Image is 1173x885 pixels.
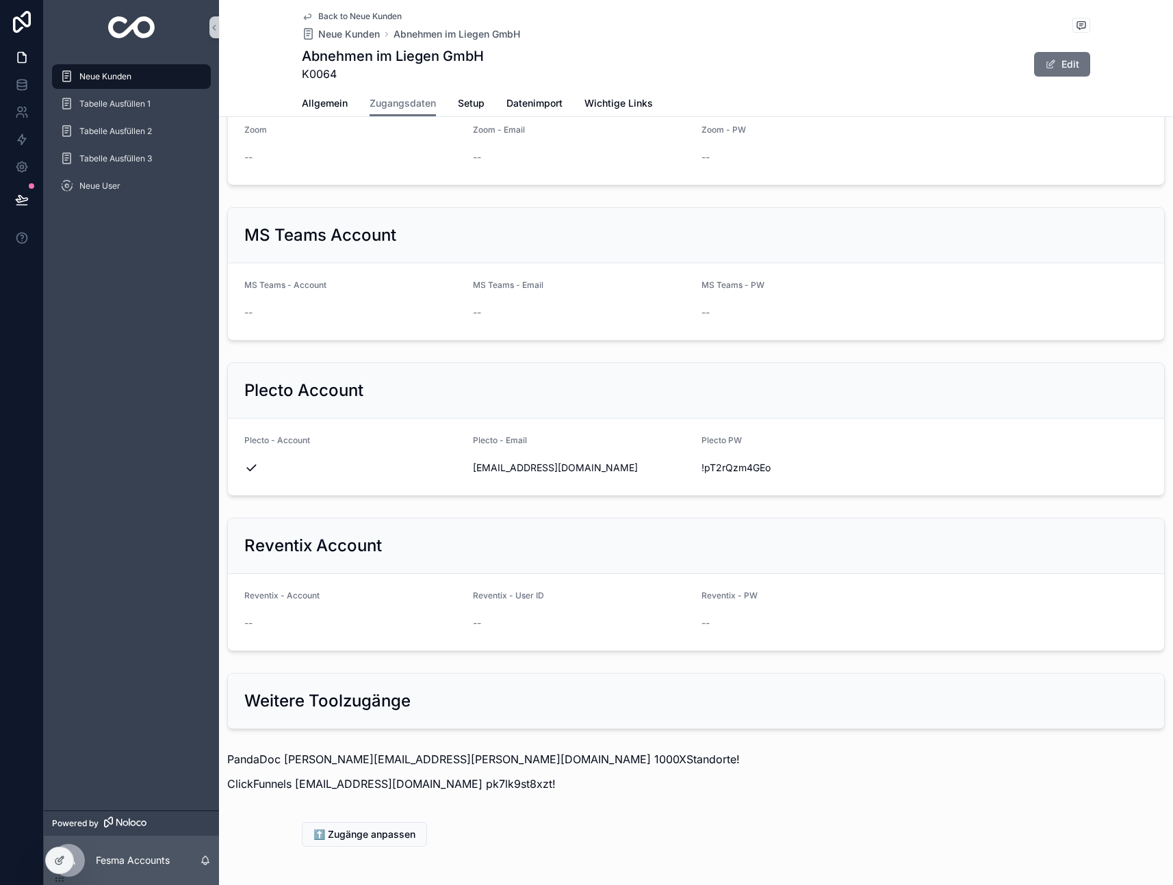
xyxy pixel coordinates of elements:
a: Abnehmen im Liegen GmbH [394,27,520,41]
span: !pT2rQzm4GEo [701,461,919,475]
span: -- [244,150,253,164]
p: PandaDoc [PERSON_NAME][EMAIL_ADDRESS][PERSON_NAME][DOMAIN_NAME] 1000XStandorte! [227,751,1165,767]
a: Neue User [52,174,211,198]
span: Powered by [52,818,99,829]
a: Zugangsdaten [370,91,436,117]
span: Neue Kunden [318,27,380,41]
a: Tabelle Ausfüllen 3 [52,146,211,171]
span: [EMAIL_ADDRESS][DOMAIN_NAME] [473,461,691,475]
a: Wichtige Links [584,91,653,118]
span: Allgemein [302,96,348,110]
span: K0064 [302,66,484,82]
span: Tabelle Ausfüllen 2 [79,126,152,137]
h2: Reventix Account [244,535,382,557]
span: -- [473,306,481,319]
span: Plecto - Account [244,435,310,445]
span: Datenimport [506,96,563,110]
a: Powered by [44,810,219,836]
a: Setup [458,91,485,118]
span: Neue User [79,181,120,191]
span: Zoom [244,124,267,135]
span: -- [473,616,481,630]
span: Plecto PW [701,435,742,445]
span: -- [244,616,253,630]
h2: Weitere Toolzugänge [244,690,411,712]
h2: MS Teams Account [244,224,396,246]
span: MS Teams - Account [244,280,326,290]
span: Zugangsdaten [370,96,436,110]
a: Neue Kunden [302,27,380,41]
div: scrollable content [44,55,219,216]
p: ClickFunnels [EMAIL_ADDRESS][DOMAIN_NAME] pk7lk9st8xzt! [227,776,1165,792]
a: Datenimport [506,91,563,118]
span: ⬆️ Zugänge anpassen [313,828,415,841]
span: -- [473,150,481,164]
h2: Plecto Account [244,380,363,401]
a: Allgemein [302,91,348,118]
span: Neue Kunden [79,71,131,82]
span: Reventix - User ID [473,590,544,600]
a: Neue Kunden [52,64,211,89]
span: Wichtige Links [584,96,653,110]
span: Tabelle Ausfüllen 3 [79,153,152,164]
span: -- [244,306,253,319]
span: Tabelle Ausfüllen 1 [79,98,151,109]
button: ⬆️ Zugänge anpassen [302,822,427,847]
img: App logo [108,16,155,38]
h1: Abnehmen im Liegen GmbH [302,47,484,66]
a: Back to Neue Kunden [302,11,402,22]
button: Edit [1034,52,1090,77]
a: Tabelle Ausfüllen 2 [52,119,211,144]
span: Back to Neue Kunden [318,11,402,22]
span: MS Teams - PW [701,280,764,290]
span: Plecto - Email [473,435,527,445]
span: -- [701,306,710,319]
span: -- [701,150,710,164]
span: -- [701,616,710,630]
span: Zoom - Email [473,124,525,135]
span: Setup [458,96,485,110]
span: Reventix - PW [701,590,758,600]
span: Reventix - Account [244,590,320,600]
span: Zoom - PW [701,124,746,135]
a: Tabelle Ausfüllen 1 [52,92,211,116]
p: Fesma Accounts [96,854,170,867]
span: MS Teams - Email [473,280,543,290]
